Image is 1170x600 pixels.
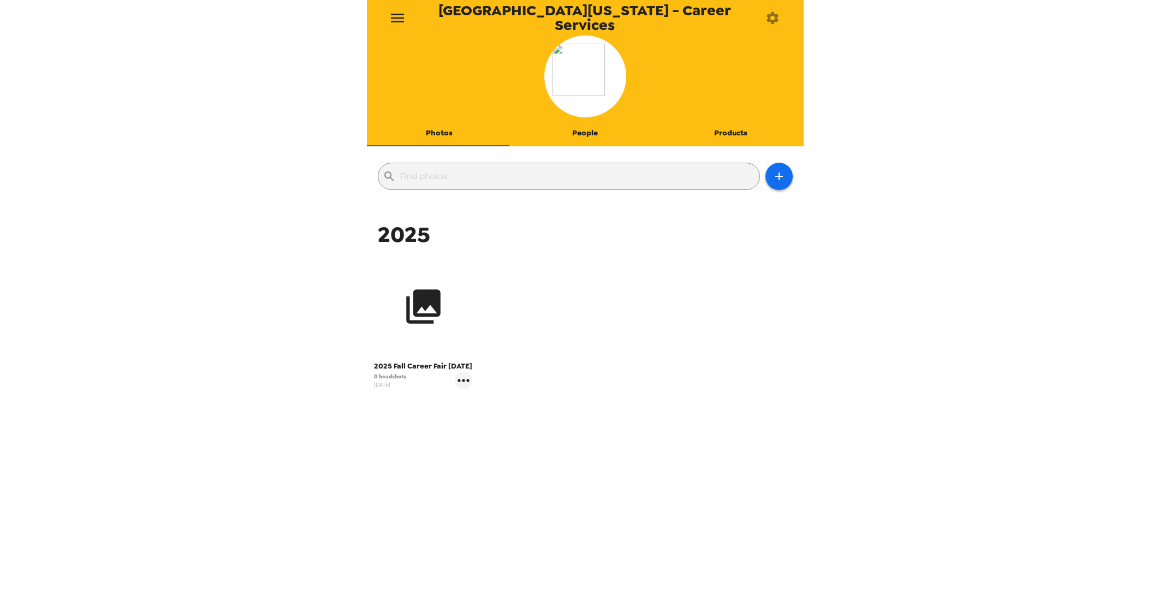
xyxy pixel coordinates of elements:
[367,120,513,146] button: Photos
[553,44,618,109] img: org logo
[374,381,406,389] span: [DATE]
[512,120,658,146] button: People
[400,168,755,185] input: Find photos
[658,120,804,146] button: Products
[378,220,430,249] span: 2025
[374,372,406,381] span: 0 headshots
[415,3,755,32] span: [GEOGRAPHIC_DATA][US_STATE] - Career Services
[455,372,472,389] button: gallery menu
[374,361,472,372] span: 2025 Fall Career Fair [DATE]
